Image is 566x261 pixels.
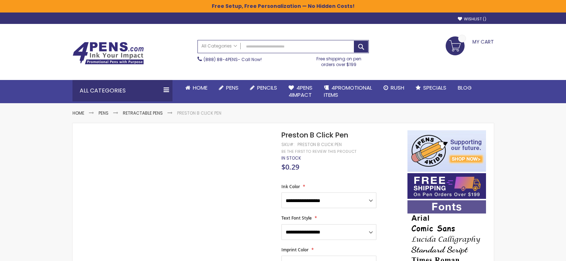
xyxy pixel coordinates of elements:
div: All Categories [72,80,172,101]
span: Preston B Click Pen [281,130,348,140]
a: Wishlist [458,16,486,22]
span: All Categories [201,43,237,49]
span: Rush [391,84,404,91]
a: 4PROMOTIONALITEMS [318,80,378,103]
img: Free shipping on orders over $199 [407,173,486,199]
span: Specials [423,84,446,91]
span: Ink Color [281,184,300,190]
div: Availability [281,155,301,161]
span: 4PROMOTIONAL ITEMS [324,84,372,99]
span: In stock [281,155,301,161]
a: Rush [378,80,410,96]
a: All Categories [198,40,241,52]
a: Specials [410,80,452,96]
a: 4Pens4impact [283,80,318,103]
span: Pens [226,84,239,91]
span: Home [193,84,207,91]
span: 4Pens 4impact [289,84,312,99]
a: Pencils [244,80,283,96]
span: Text Font Style [281,215,312,221]
span: $0.29 [281,162,299,172]
a: Retractable Pens [123,110,163,116]
a: Home [180,80,213,96]
a: Home [72,110,84,116]
span: - Call Now! [204,56,262,62]
a: (888) 88-4PENS [204,56,238,62]
img: 4Pens Custom Pens and Promotional Products [72,42,144,65]
a: Pens [99,110,109,116]
strong: SKU [281,141,295,147]
li: Preston B Click Pen [177,110,221,116]
span: Pencils [257,84,277,91]
a: Blog [452,80,477,96]
a: Pens [213,80,244,96]
div: Preston B Click Pen [297,142,342,147]
span: Blog [458,84,472,91]
div: Free shipping on pen orders over $199 [309,53,369,67]
a: Be the first to review this product [281,149,356,154]
img: 4pens 4 kids [407,130,486,172]
span: Imprint Color [281,247,309,253]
